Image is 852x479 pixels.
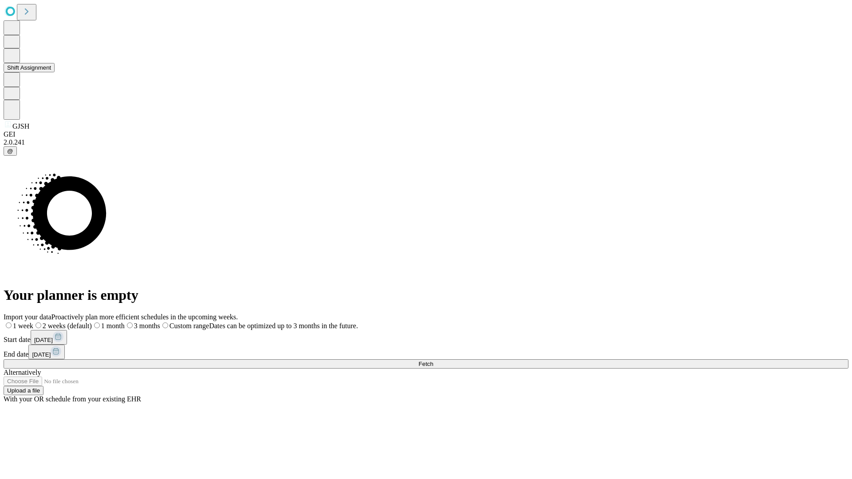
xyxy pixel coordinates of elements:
[43,322,92,330] span: 2 weeks (default)
[4,345,848,359] div: End date
[32,351,51,358] span: [DATE]
[134,322,160,330] span: 3 months
[12,122,29,130] span: GJSH
[4,359,848,369] button: Fetch
[170,322,209,330] span: Custom range
[4,138,848,146] div: 2.0.241
[4,130,848,138] div: GEI
[209,322,358,330] span: Dates can be optimized up to 3 months in the future.
[4,330,848,345] div: Start date
[4,146,17,156] button: @
[35,322,41,328] input: 2 weeks (default)
[4,287,848,303] h1: Your planner is empty
[34,337,53,343] span: [DATE]
[94,322,100,328] input: 1 month
[4,313,51,321] span: Import your data
[51,313,238,321] span: Proactively plan more efficient schedules in the upcoming weeks.
[28,345,65,359] button: [DATE]
[6,322,12,328] input: 1 week
[4,63,55,72] button: Shift Assignment
[162,322,168,328] input: Custom rangeDates can be optimized up to 3 months in the future.
[127,322,133,328] input: 3 months
[13,322,33,330] span: 1 week
[418,361,433,367] span: Fetch
[4,369,41,376] span: Alternatively
[4,395,141,403] span: With your OR schedule from your existing EHR
[4,386,43,395] button: Upload a file
[101,322,125,330] span: 1 month
[31,330,67,345] button: [DATE]
[7,148,13,154] span: @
